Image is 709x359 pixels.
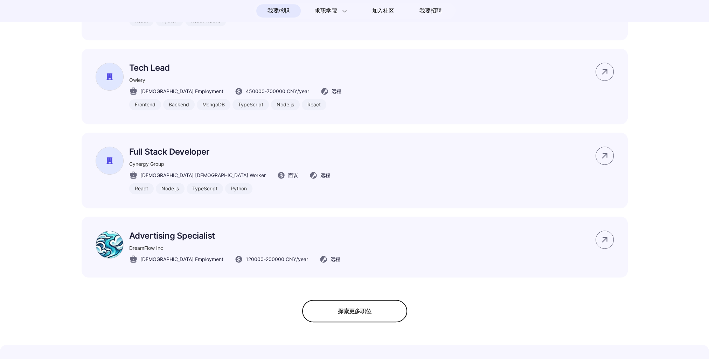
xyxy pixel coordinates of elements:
span: 远程 [332,87,341,95]
span: 450000 - 700000 CNY /year [246,87,309,95]
div: TypeScript [187,183,223,194]
span: Owlery [129,77,145,83]
div: MongoDB [197,99,230,110]
span: 加入社区 [372,5,394,16]
span: 求职学院 [315,7,337,15]
span: [DEMOGRAPHIC_DATA] Employment [140,87,223,95]
div: Node.js [271,99,300,110]
p: Advertising Specialist [129,231,340,241]
span: 远程 [320,171,330,179]
span: DreamFlow Inc [129,245,163,251]
span: 远程 [331,255,340,263]
span: [DEMOGRAPHIC_DATA] Employment [140,255,223,263]
div: Node.js [156,183,185,194]
span: 我要求职 [267,5,290,16]
div: Frontend [129,99,161,110]
div: React [129,183,154,194]
span: Cynergy Group [129,161,164,167]
span: 120000 - 200000 CNY /year [246,255,308,263]
p: Tech Lead [129,63,341,73]
span: 我要招聘 [419,7,442,15]
span: 面议 [288,171,298,179]
div: 探索更多职位 [302,300,407,322]
div: Backend [163,99,195,110]
div: Python [225,183,252,194]
div: React [302,99,326,110]
div: TypeScript [232,99,269,110]
p: Full Stack Developer [129,147,330,157]
span: [DEMOGRAPHIC_DATA] [DEMOGRAPHIC_DATA] Worker [140,171,266,179]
